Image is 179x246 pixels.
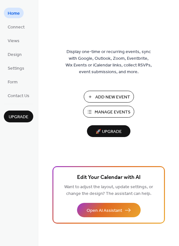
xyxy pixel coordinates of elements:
[83,106,134,118] button: Manage Events
[8,24,25,31] span: Connect
[4,90,33,101] a: Contact Us
[87,125,130,137] button: 🚀 Upgrade
[9,114,28,120] span: Upgrade
[87,207,122,214] span: Open AI Assistant
[8,38,19,44] span: Views
[4,76,21,87] a: Form
[4,49,26,59] a: Design
[91,127,127,136] span: 🚀 Upgrade
[8,10,20,17] span: Home
[84,91,134,103] button: Add New Event
[4,35,23,46] a: Views
[66,49,152,75] span: Display one-time or recurring events, sync with Google, Outlook, Zoom, Eventbrite, Wix Events or ...
[77,173,141,182] span: Edit Your Calendar with AI
[4,63,28,73] a: Settings
[77,203,141,217] button: Open AI Assistant
[95,94,130,101] span: Add New Event
[4,8,24,18] a: Home
[4,111,33,122] button: Upgrade
[8,65,24,72] span: Settings
[8,79,18,86] span: Form
[8,93,29,99] span: Contact Us
[95,109,130,116] span: Manage Events
[4,21,28,32] a: Connect
[8,51,22,58] span: Design
[64,183,153,198] span: Want to adjust the layout, update settings, or change the design? The assistant can help.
